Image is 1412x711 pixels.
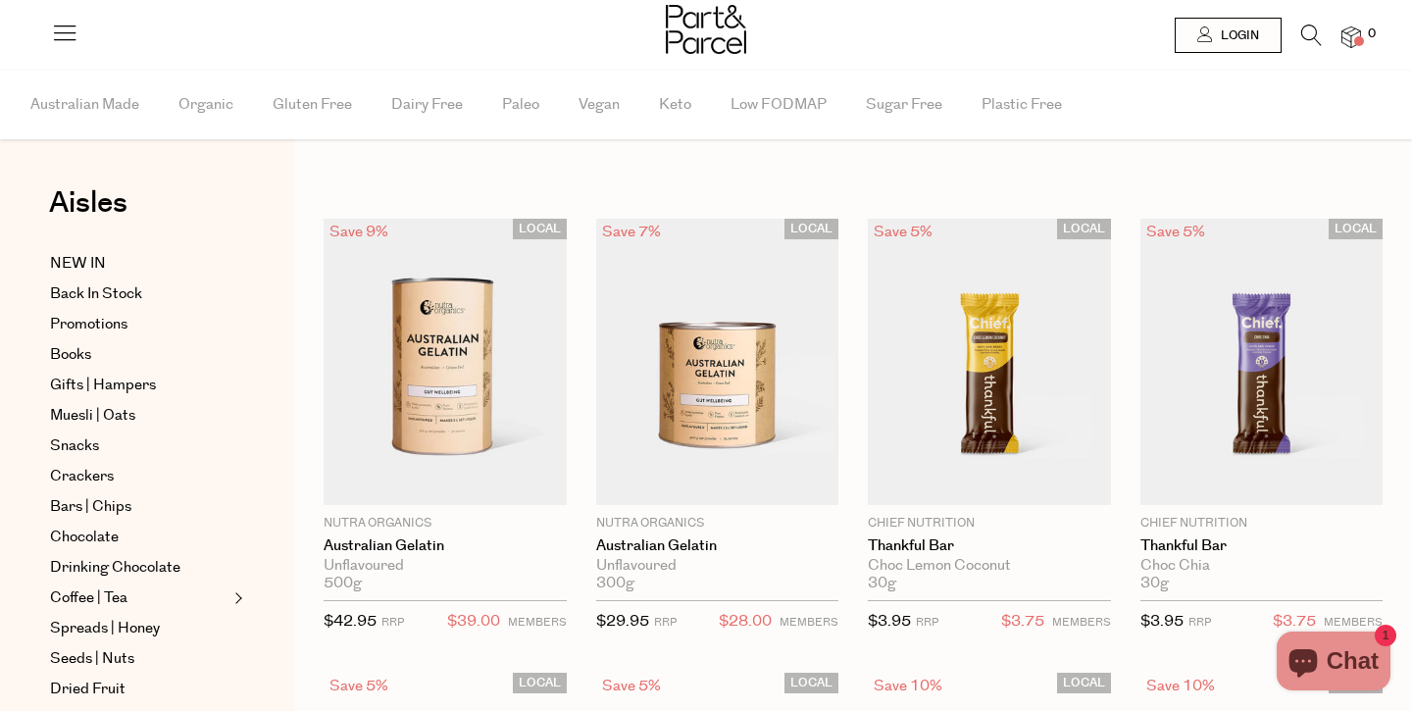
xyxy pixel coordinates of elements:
[784,219,838,239] span: LOCAL
[50,647,134,671] span: Seeds | Nuts
[50,556,228,580] a: Drinking Chocolate
[381,615,404,630] small: RRP
[1057,673,1111,693] span: LOCAL
[1057,219,1111,239] span: LOCAL
[1363,25,1381,43] span: 0
[324,611,377,632] span: $42.95
[1216,27,1259,44] span: Login
[50,678,228,701] a: Dried Fruit
[579,71,620,139] span: Vegan
[982,71,1062,139] span: Plastic Free
[1188,615,1211,630] small: RRP
[30,71,139,139] span: Australian Made
[49,181,127,225] span: Aisles
[596,557,839,575] div: Unflavoured
[229,586,243,610] button: Expand/Collapse Coffee | Tea
[391,71,463,139] span: Dairy Free
[1140,219,1211,245] div: Save 5%
[324,575,362,592] span: 500g
[508,615,567,630] small: MEMBERS
[866,71,942,139] span: Sugar Free
[1052,615,1111,630] small: MEMBERS
[50,343,91,367] span: Books
[50,282,228,306] a: Back In Stock
[868,611,911,632] span: $3.95
[1273,609,1316,635] span: $3.75
[50,404,135,428] span: Muesli | Oats
[868,537,1111,555] a: Thankful Bar
[50,617,228,640] a: Spreads | Honey
[596,611,649,632] span: $29.95
[868,673,948,699] div: Save 10%
[596,219,667,245] div: Save 7%
[324,557,567,575] div: Unflavoured
[49,188,127,237] a: Aisles
[1175,18,1282,53] a: Login
[596,673,667,699] div: Save 5%
[1271,632,1396,695] inbox-online-store-chat: Shopify online store chat
[1329,219,1383,239] span: LOCAL
[1140,515,1384,533] p: Chief Nutrition
[596,537,839,555] a: Australian Gelatin
[50,526,119,549] span: Chocolate
[50,586,228,610] a: Coffee | Tea
[659,71,691,139] span: Keto
[1140,575,1169,592] span: 30g
[50,617,160,640] span: Spreads | Honey
[1140,673,1221,699] div: Save 10%
[596,515,839,533] p: Nutra Organics
[666,5,746,54] img: Part&Parcel
[1341,26,1361,47] a: 0
[50,434,99,458] span: Snacks
[1324,615,1383,630] small: MEMBERS
[178,71,233,139] span: Organic
[1140,611,1184,632] span: $3.95
[1001,609,1044,635] span: $3.75
[50,495,131,519] span: Bars | Chips
[50,374,156,397] span: Gifts | Hampers
[502,71,539,139] span: Paleo
[513,673,567,693] span: LOCAL
[50,313,228,336] a: Promotions
[273,71,352,139] span: Gluten Free
[50,374,228,397] a: Gifts | Hampers
[916,615,938,630] small: RRP
[50,556,180,580] span: Drinking Chocolate
[447,609,500,635] span: $39.00
[50,252,228,276] a: NEW IN
[731,71,827,139] span: Low FODMAP
[50,252,106,276] span: NEW IN
[50,647,228,671] a: Seeds | Nuts
[868,515,1111,533] p: Chief Nutrition
[596,219,839,505] img: Australian Gelatin
[1140,537,1384,555] a: Thankful Bar
[50,526,228,549] a: Chocolate
[50,313,127,336] span: Promotions
[50,282,142,306] span: Back In Stock
[50,434,228,458] a: Snacks
[324,219,394,245] div: Save 9%
[868,557,1111,575] div: Choc Lemon Coconut
[1140,557,1384,575] div: Choc Chia
[50,404,228,428] a: Muesli | Oats
[868,219,938,245] div: Save 5%
[780,615,838,630] small: MEMBERS
[50,586,127,610] span: Coffee | Tea
[324,219,567,505] img: Australian Gelatin
[50,495,228,519] a: Bars | Chips
[513,219,567,239] span: LOCAL
[719,609,772,635] span: $28.00
[50,343,228,367] a: Books
[50,678,126,701] span: Dried Fruit
[868,575,896,592] span: 30g
[654,615,677,630] small: RRP
[50,465,228,488] a: Crackers
[50,465,114,488] span: Crackers
[1140,219,1384,505] img: Thankful Bar
[324,673,394,699] div: Save 5%
[596,575,634,592] span: 300g
[324,515,567,533] p: Nutra Organics
[868,219,1111,505] img: Thankful Bar
[324,537,567,555] a: Australian Gelatin
[784,673,838,693] span: LOCAL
